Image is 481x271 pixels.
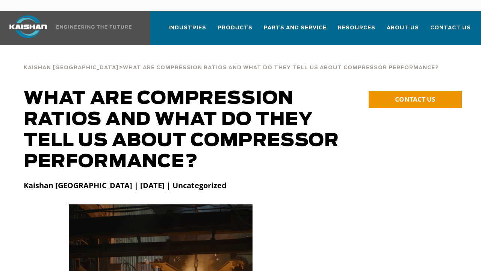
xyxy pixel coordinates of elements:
a: Kaishan [GEOGRAPHIC_DATA] [24,64,119,71]
a: Industries [168,18,206,44]
span: What Are Compression Ratios and What Do They Tell Us About Compressor Performance? [123,65,439,70]
span: CONTACT US [395,95,435,104]
span: Kaishan [GEOGRAPHIC_DATA] [24,65,119,70]
span: About Us [387,24,419,32]
span: Resources [338,24,375,32]
div: > [24,56,439,74]
h1: What Are Compression Ratios and What Do They Tell Us About Compressor Performance? [24,88,346,172]
span: Products [218,24,253,32]
a: Parts and Service [264,18,327,44]
a: CONTACT US [369,91,462,108]
span: Contact Us [430,24,471,32]
a: What Are Compression Ratios and What Do They Tell Us About Compressor Performance? [123,64,439,71]
span: Parts and Service [264,24,327,32]
a: Products [218,18,253,44]
span: Industries [168,24,206,32]
img: Engineering the future [56,25,132,29]
a: Resources [338,18,375,44]
a: About Us [387,18,419,44]
a: Contact Us [430,18,471,44]
strong: Kaishan [GEOGRAPHIC_DATA] | [DATE] | Uncategorized [24,180,227,190]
